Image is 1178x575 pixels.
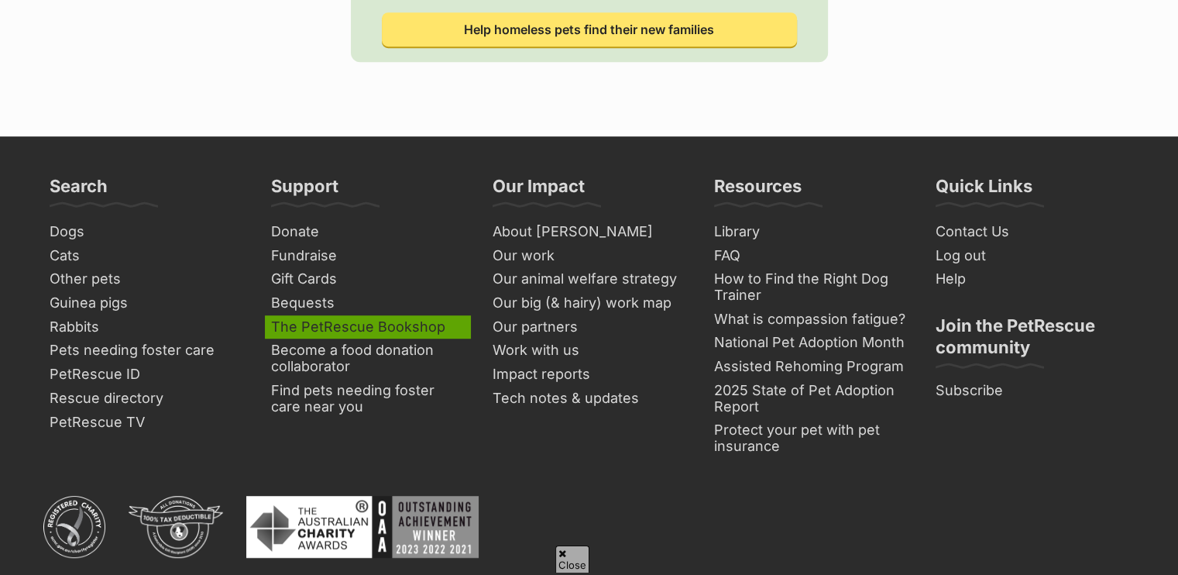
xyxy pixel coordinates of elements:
[708,355,914,379] a: Assisted Rehoming Program
[708,267,914,307] a: How to Find the Right Dog Trainer
[43,291,249,315] a: Guinea pigs
[43,220,249,244] a: Dogs
[43,387,249,411] a: Rescue directory
[265,291,471,315] a: Bequests
[708,379,914,418] a: 2025 State of Pet Adoption Report
[43,496,105,558] img: ACNC
[486,267,692,291] a: Our animal welfare strategy
[50,175,108,206] h3: Search
[265,379,471,418] a: Find pets needing foster care near you
[929,220,1135,244] a: Contact Us
[708,220,914,244] a: Library
[43,315,249,339] a: Rabbits
[265,267,471,291] a: Gift Cards
[265,339,471,378] a: Become a food donation collaborator
[936,175,1032,206] h3: Quick Links
[265,244,471,268] a: Fundraise
[708,331,914,355] a: National Pet Adoption Month
[493,175,585,206] h3: Our Impact
[43,267,249,291] a: Other pets
[486,363,692,387] a: Impact reports
[708,244,914,268] a: FAQ
[555,546,589,573] span: Close
[486,387,692,411] a: Tech notes & updates
[486,315,692,339] a: Our partners
[246,496,479,558] img: Australian Charity Awards - Outstanding Achievement Winner 2023 - 2022 - 2021
[708,308,914,332] a: What is compassion fatigue?
[708,418,914,458] a: Protect your pet with pet insurance
[486,220,692,244] a: About [PERSON_NAME]
[936,315,1129,367] h3: Join the PetRescue community
[43,339,249,363] a: Pets needing foster care
[271,175,338,206] h3: Support
[714,175,802,206] h3: Resources
[129,496,223,558] img: DGR
[43,411,249,435] a: PetRescue TV
[486,339,692,363] a: Work with us
[464,20,714,39] span: Help homeless pets find their new families
[43,244,249,268] a: Cats
[265,220,471,244] a: Donate
[486,244,692,268] a: Our work
[929,267,1135,291] a: Help
[265,315,471,339] a: The PetRescue Bookshop
[486,291,692,315] a: Our big (& hairy) work map
[382,12,797,46] a: Help homeless pets find their new families
[929,379,1135,403] a: Subscribe
[43,363,249,387] a: PetRescue ID
[929,244,1135,268] a: Log out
